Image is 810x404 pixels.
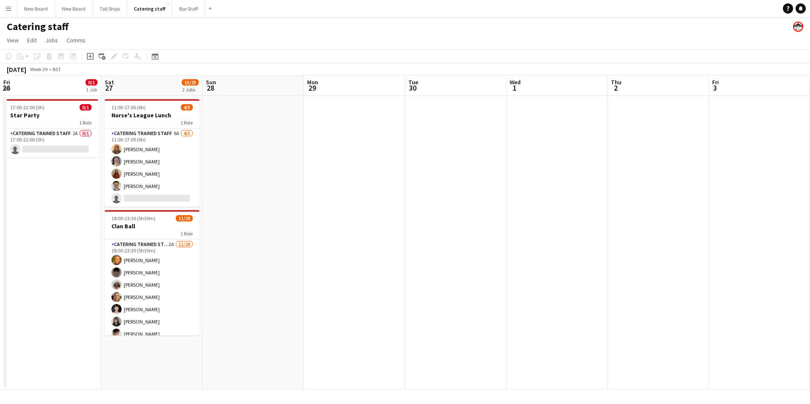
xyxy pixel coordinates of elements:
[508,83,521,93] span: 1
[176,215,193,221] span: 11/20
[17,0,55,17] button: New Board
[712,78,719,86] span: Fri
[28,66,49,72] span: Week 39
[53,66,61,72] div: BST
[306,83,318,93] span: 29
[105,210,200,335] app-job-card: 18:00-23:30 (5h30m)11/20Clan Ball1 RoleCatering trained staff3A11/2018:00-23:30 (5h30m)[PERSON_NA...
[3,99,98,158] app-job-card: 17:00-22:00 (5h)0/1Star Party1 RoleCatering trained staff2A0/117:00-22:00 (5h)
[105,222,200,230] h3: Clan Ball
[42,35,61,46] a: Jobs
[611,78,621,86] span: Thu
[307,78,318,86] span: Mon
[27,36,37,44] span: Edit
[510,78,521,86] span: Wed
[93,0,127,17] button: Tall Ships
[205,83,216,93] span: 28
[103,83,114,93] span: 27
[79,119,92,126] span: 1 Role
[10,104,44,111] span: 17:00-22:00 (5h)
[111,215,155,221] span: 18:00-23:30 (5h30m)
[793,22,803,32] app-user-avatar: Beach Ballroom
[67,36,86,44] span: Comms
[407,83,418,93] span: 30
[3,35,22,46] a: View
[24,35,40,46] a: Edit
[127,0,172,17] button: Catering staff
[7,65,26,74] div: [DATE]
[182,79,199,86] span: 15/25
[3,78,10,86] span: Fri
[3,129,98,158] app-card-role: Catering trained staff2A0/117:00-22:00 (5h)
[80,104,92,111] span: 0/1
[86,79,97,86] span: 0/1
[172,0,205,17] button: Bar Staff
[610,83,621,93] span: 2
[105,129,200,207] app-card-role: Catering trained staff9A4/511:00-17:00 (6h)[PERSON_NAME][PERSON_NAME][PERSON_NAME][PERSON_NAME]
[180,119,193,126] span: 1 Role
[55,0,93,17] button: New Board
[7,36,19,44] span: View
[206,78,216,86] span: Sun
[3,111,98,119] h3: Star Party
[182,86,198,93] div: 2 Jobs
[2,83,10,93] span: 26
[105,111,200,119] h3: Nurse's League Lunch
[86,86,97,93] div: 1 Job
[105,78,114,86] span: Sat
[711,83,719,93] span: 3
[408,78,418,86] span: Tue
[180,230,193,237] span: 1 Role
[105,99,200,207] app-job-card: 11:00-17:00 (6h)4/5Nurse's League Lunch1 RoleCatering trained staff9A4/511:00-17:00 (6h)[PERSON_N...
[181,104,193,111] span: 4/5
[45,36,58,44] span: Jobs
[63,35,89,46] a: Comms
[111,104,146,111] span: 11:00-17:00 (6h)
[7,20,69,33] h1: Catering staff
